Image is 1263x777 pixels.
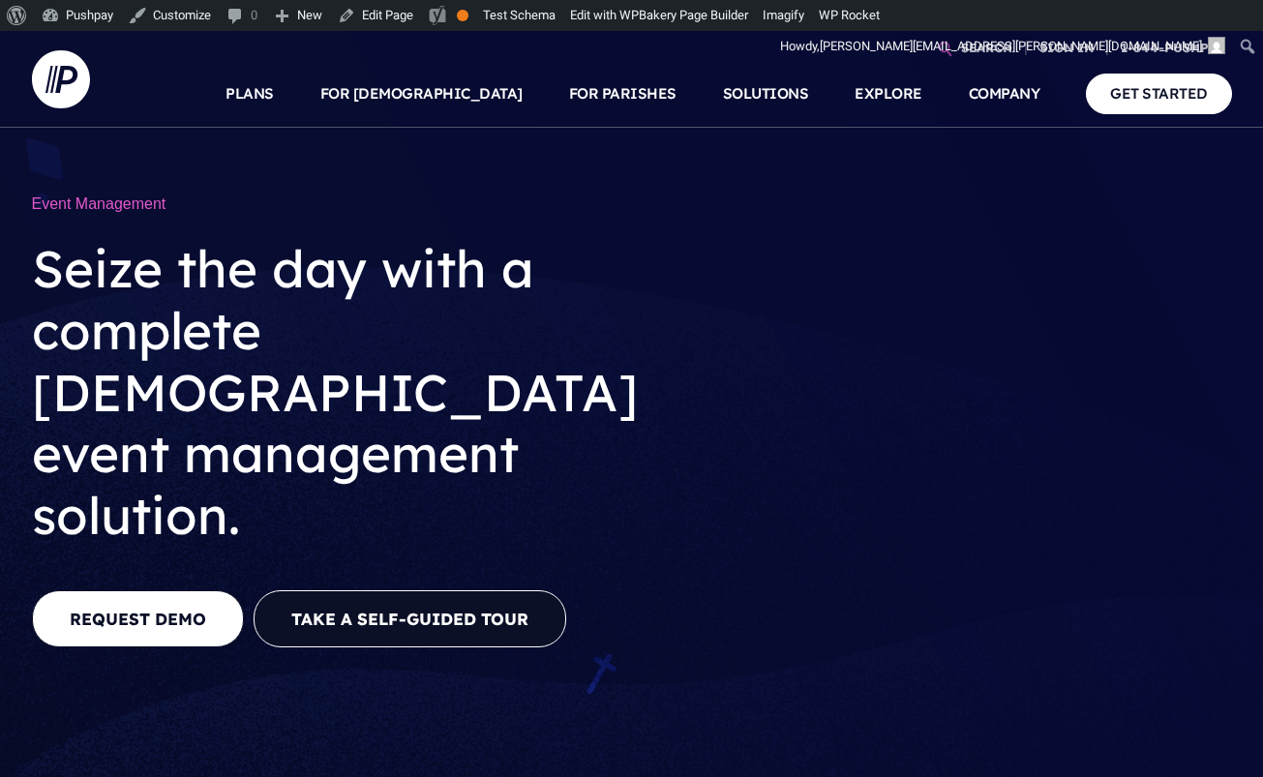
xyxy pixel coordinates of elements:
[723,60,809,128] a: SOLUTIONS
[32,186,719,223] h1: Event Management
[569,60,677,128] a: FOR PARISHES
[969,60,1040,128] a: COMPANY
[226,60,274,128] a: PLANS
[32,590,244,647] a: REQUEST DEMO
[820,39,1202,53] span: [PERSON_NAME][EMAIL_ADDRESS][PERSON_NAME][DOMAIN_NAME]
[773,31,1233,62] a: Howdy,
[320,60,523,128] a: FOR [DEMOGRAPHIC_DATA]
[254,590,566,647] button: Take a Self-guided Tour
[1086,74,1232,113] a: GET STARTED
[32,236,638,546] span: Seize the day with a complete [DEMOGRAPHIC_DATA] event management solution.
[457,10,468,21] div: OK
[855,60,922,128] a: EXPLORE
